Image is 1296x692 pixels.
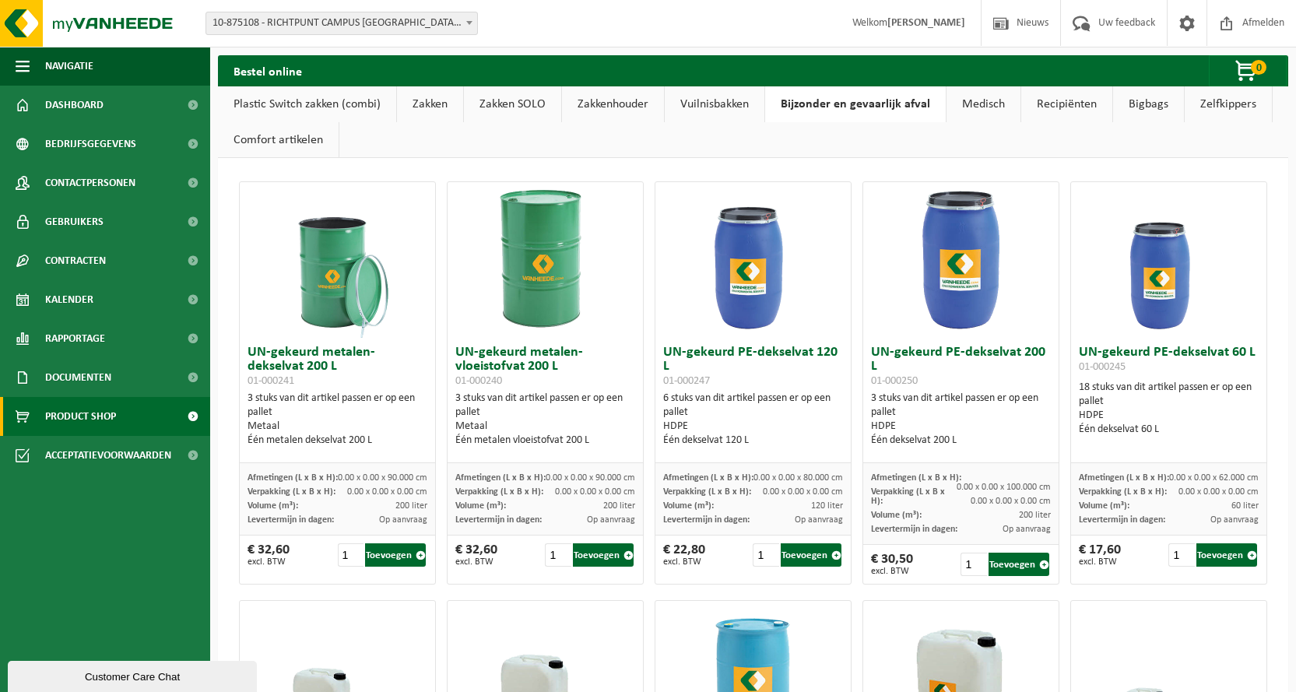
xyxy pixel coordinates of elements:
[45,358,111,397] span: Documenten
[1079,557,1121,567] span: excl. BTW
[379,515,427,525] span: Op aanvraag
[248,392,428,448] div: 3 stuks van dit artikel passen er op een pallet
[338,543,364,567] input: 1
[248,473,338,483] span: Afmetingen (L x B x H):
[1169,473,1259,483] span: 0.00 x 0.00 x 62.000 cm
[1209,55,1287,86] button: 0
[971,497,1051,506] span: 0.00 x 0.00 x 0.00 cm
[871,392,1052,448] div: 3 stuks van dit artikel passen er op een pallet
[1113,86,1184,122] a: Bigbags
[248,375,294,387] span: 01-000241
[871,487,945,506] span: Verpakking (L x B x H):
[587,515,635,525] span: Op aanvraag
[248,501,298,511] span: Volume (m³):
[957,483,1051,492] span: 0.00 x 0.00 x 100.000 cm
[467,182,623,338] img: 01-000240
[1019,511,1051,520] span: 200 liter
[663,434,844,448] div: Één dekselvat 120 L
[1091,182,1246,338] img: 01-000245
[248,420,428,434] div: Metaal
[603,501,635,511] span: 200 liter
[218,122,339,158] a: Comfort artikelen
[1196,543,1257,567] button: Toevoegen
[871,420,1052,434] div: HDPE
[663,392,844,448] div: 6 stuks van dit artikel passen er op een pallet
[663,375,710,387] span: 01-000247
[883,182,1038,338] img: 01-000250
[871,375,918,387] span: 01-000250
[1178,487,1259,497] span: 0.00 x 0.00 x 0.00 cm
[871,567,913,576] span: excl. BTW
[1079,487,1167,497] span: Verpakking (L x B x H):
[795,515,843,525] span: Op aanvraag
[338,473,427,483] span: 0.00 x 0.00 x 90.000 cm
[811,501,843,511] span: 120 liter
[555,487,635,497] span: 0.00 x 0.00 x 0.00 cm
[663,473,753,483] span: Afmetingen (L x B x H):
[871,434,1052,448] div: Één dekselvat 200 L
[1079,346,1259,377] h3: UN-gekeurd PE-dekselvat 60 L
[871,553,913,576] div: € 30,50
[218,55,318,86] h2: Bestel online
[248,557,290,567] span: excl. BTW
[675,182,831,338] img: 01-000247
[205,12,478,35] span: 10-875108 - RICHTPUNT CAMPUS BUGGENHOUT - BUGGENHOUT
[1003,525,1051,534] span: Op aanvraag
[45,280,93,319] span: Kalender
[45,125,136,163] span: Bedrijfsgegevens
[45,47,93,86] span: Navigatie
[753,473,843,483] span: 0.00 x 0.00 x 80.000 cm
[455,375,502,387] span: 01-000240
[455,420,636,434] div: Metaal
[871,346,1052,388] h3: UN-gekeurd PE-dekselvat 200 L
[45,241,106,280] span: Contracten
[871,525,957,534] span: Levertermijn in dagen:
[1021,86,1112,122] a: Recipiënten
[248,543,290,567] div: € 32,60
[455,346,636,388] h3: UN-gekeurd metalen-vloeistofvat 200 L
[455,543,497,567] div: € 32,60
[45,436,171,475] span: Acceptatievoorwaarden
[1185,86,1272,122] a: Zelfkippers
[206,12,477,34] span: 10-875108 - RICHTPUNT CAMPUS BUGGENHOUT - BUGGENHOUT
[248,515,334,525] span: Levertermijn in dagen:
[1079,543,1121,567] div: € 17,60
[455,557,497,567] span: excl. BTW
[663,501,714,511] span: Volume (m³):
[871,511,922,520] span: Volume (m³):
[753,543,779,567] input: 1
[455,501,506,511] span: Volume (m³):
[1079,381,1259,437] div: 18 stuks van dit artikel passen er op een pallet
[1210,515,1259,525] span: Op aanvraag
[663,420,844,434] div: HDPE
[763,487,843,497] span: 0.00 x 0.00 x 0.00 cm
[395,501,427,511] span: 200 liter
[455,515,542,525] span: Levertermijn in dagen:
[663,487,751,497] span: Verpakking (L x B x H):
[455,487,543,497] span: Verpakking (L x B x H):
[397,86,463,122] a: Zakken
[455,392,636,448] div: 3 stuks van dit artikel passen er op een pallet
[545,543,571,567] input: 1
[989,553,1049,576] button: Toevoegen
[45,86,104,125] span: Dashboard
[1079,361,1126,373] span: 01-000245
[455,434,636,448] div: Één metalen vloeistofvat 200 L
[45,397,116,436] span: Product Shop
[663,515,750,525] span: Levertermijn in dagen:
[45,163,135,202] span: Contactpersonen
[947,86,1020,122] a: Medisch
[1079,409,1259,423] div: HDPE
[1079,473,1169,483] span: Afmetingen (L x B x H):
[781,543,841,567] button: Toevoegen
[663,557,705,567] span: excl. BTW
[45,319,105,358] span: Rapportage
[347,487,427,497] span: 0.00 x 0.00 x 0.00 cm
[765,86,946,122] a: Bijzonder en gevaarlijk afval
[218,86,396,122] a: Plastic Switch zakken (combi)
[665,86,764,122] a: Vuilnisbakken
[663,346,844,388] h3: UN-gekeurd PE-dekselvat 120 L
[8,658,260,692] iframe: chat widget
[1079,515,1165,525] span: Levertermijn in dagen:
